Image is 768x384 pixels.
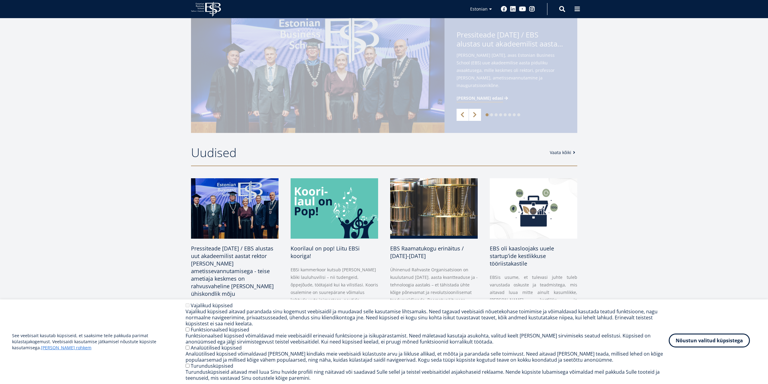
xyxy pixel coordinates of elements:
[191,344,242,351] label: Analüütilised küpsised
[501,6,507,12] a: Facebook
[513,113,516,116] a: 7
[186,369,669,381] div: Turundusküpsiseid aitavad meil luua Sinu huvide profiili ning näitavad või saadavad Sulle sellel ...
[186,351,669,363] div: Analüütilised küpsised võimaldavad [PERSON_NAME] kindlaks meie veebisaidi külastuste arvu ja liik...
[469,109,481,121] a: Next
[457,39,565,48] span: alustas uut akadeemilist aastat rektor [PERSON_NAME] ametissevannutamisega - teise ametiaja keskm...
[499,113,502,116] a: 4
[508,113,511,116] a: 6
[186,333,669,345] div: Funktsionaalsed küpsised võimaldavad meie veebisaidil erinevaid funktsioone ja isikupärastamist. ...
[504,113,507,116] a: 5
[457,51,565,99] span: [PERSON_NAME] [DATE], avas Estonian Business School (EBS) uue akadeemilise aasta piduliku avaaktu...
[457,95,509,101] a: [PERSON_NAME] edasi
[390,178,478,239] img: a
[457,30,565,50] span: Pressiteade [DATE] / EBS
[191,302,233,309] label: Vajalikud küpsised
[529,6,535,12] a: Instagram
[490,113,493,116] a: 2
[495,113,498,116] a: 3
[390,266,478,349] p: Ühinenud Rahvaste Organisatsioon on kuulutanud [DATE]. aasta kvantteaduse ja -tehnoloogia aastaks...
[490,274,577,310] b: EBSis usume, et tulevasi juhte tuleb varustada oskuste ja teadmistega, mis aitavad luua mitte ain...
[41,345,91,351] a: [PERSON_NAME] rohkem
[191,178,279,239] img: a
[457,95,503,101] span: [PERSON_NAME] edasi
[669,334,750,347] button: Nõustun valitud küpsistega
[291,266,378,319] p: EBSi kammerkoor kutsub [PERSON_NAME] kõiki lauluhuvilisi – nii tudengeid, õppejõude, töötajaid ku...
[291,245,360,260] span: Koorilaul on pop! Liitu EBSi kooriga!
[191,145,544,160] h2: Uudised
[517,113,520,116] a: 8
[457,109,469,121] a: Previous
[390,245,464,260] span: EBS Raamatukogu erinäitus / [DATE]-[DATE]
[510,6,516,12] a: Linkedin
[490,273,577,357] p: Startupid on innovatsiooni esirinnas, kuid seisavad silmitsi erilise väljakutsega: kuidas hinnata...
[550,150,577,156] a: Vaata kõiki
[490,178,577,239] img: Startup toolkit image
[490,245,554,267] span: EBS oli kaasloojaks uuele startup’ide kestlikkuse tööriistakastile
[519,6,526,12] a: Youtube
[186,308,669,327] div: Vajalikud küpsised aitavad parandada sinu kogemust veebisaidil ja muudavad selle kasutamise lihts...
[12,333,186,351] p: See veebisait kasutab küpsiseid, et saaksime teile pakkuda parimat külastajakogemust. Veebisaidi ...
[191,326,249,333] label: Funktsionaalsed küpsised
[191,18,445,133] img: a
[291,178,378,239] img: a
[486,113,489,116] a: 1
[191,363,233,369] label: Turundusküpsised
[191,245,274,297] span: Pressiteade [DATE] / EBS alustas uut akadeemilist aastat rektor [PERSON_NAME] ametissevannutamise...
